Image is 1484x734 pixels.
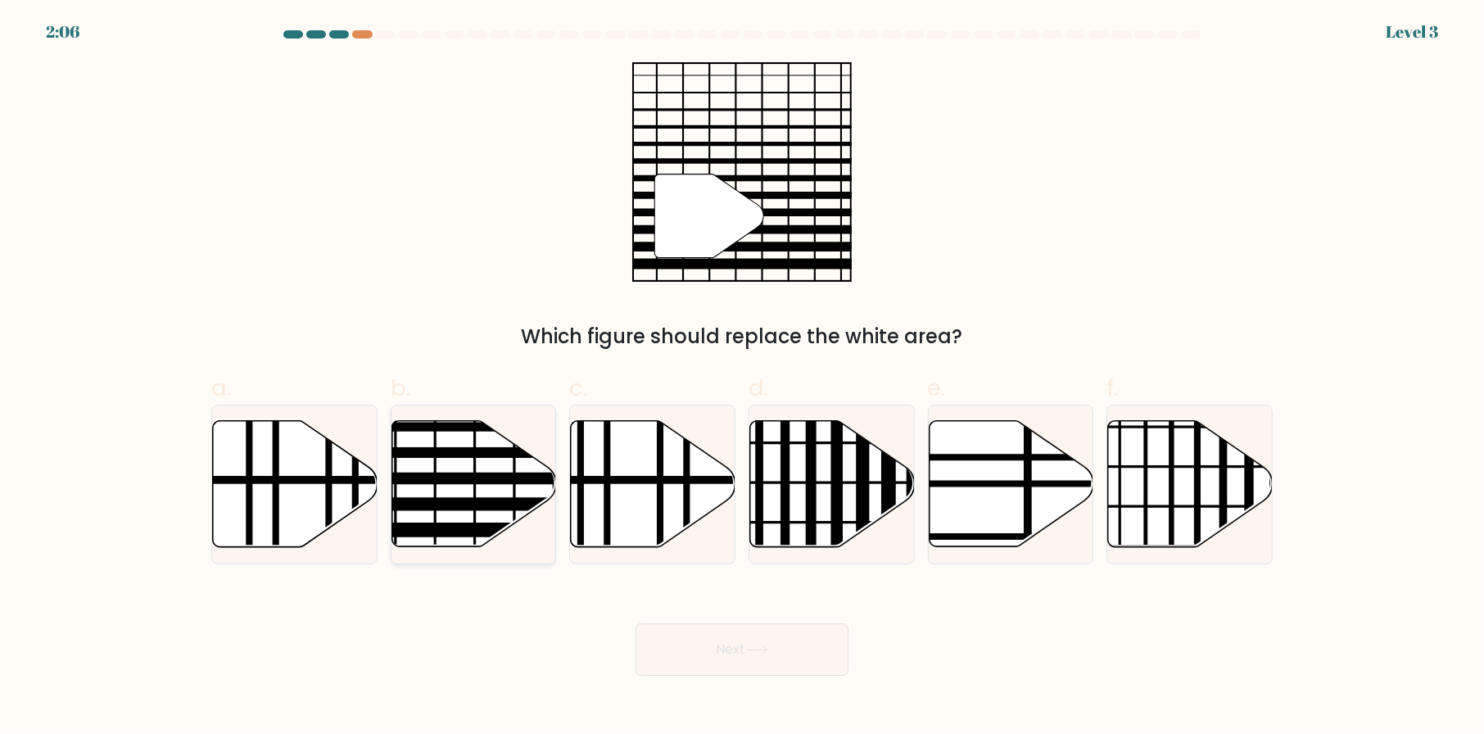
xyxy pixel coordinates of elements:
div: Level 3 [1386,20,1438,44]
span: f. [1106,372,1118,404]
g: " [654,174,763,258]
div: Which figure should replace the white area? [221,322,1263,351]
span: c. [569,372,587,404]
button: Next [636,623,848,676]
span: a. [211,372,231,404]
span: b. [391,372,410,404]
span: d. [749,372,768,404]
div: 2:06 [46,20,79,44]
span: e. [928,372,946,404]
